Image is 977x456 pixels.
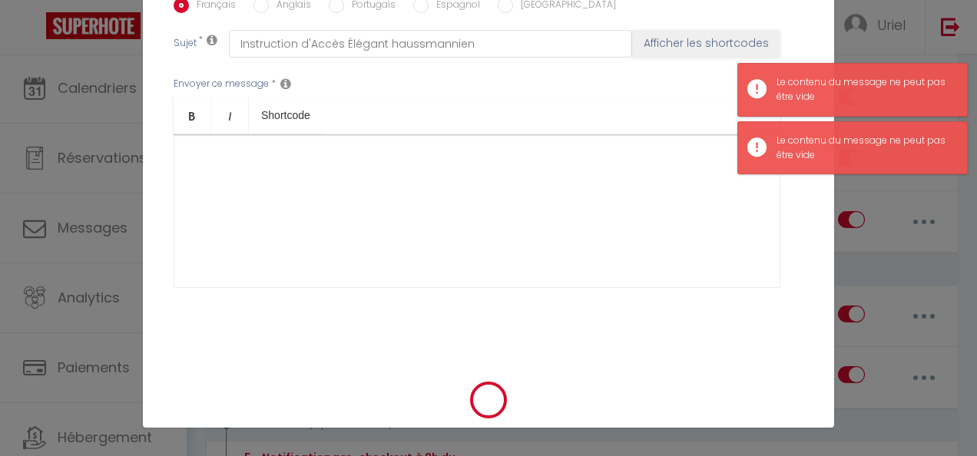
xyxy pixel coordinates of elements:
p: ​ [190,150,764,169]
div: Le contenu du message ne peut pas être vide [777,134,952,163]
a: Italic [211,97,249,134]
i: Subject [207,34,217,46]
i: Message [280,78,291,90]
button: Afficher les shortcodes [632,30,780,58]
label: Envoyer ce message [174,77,269,91]
a: Shortcode [249,97,323,134]
label: Sujet [174,36,197,52]
div: Le contenu du message ne peut pas être vide [777,75,952,104]
a: Bold [174,97,211,134]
